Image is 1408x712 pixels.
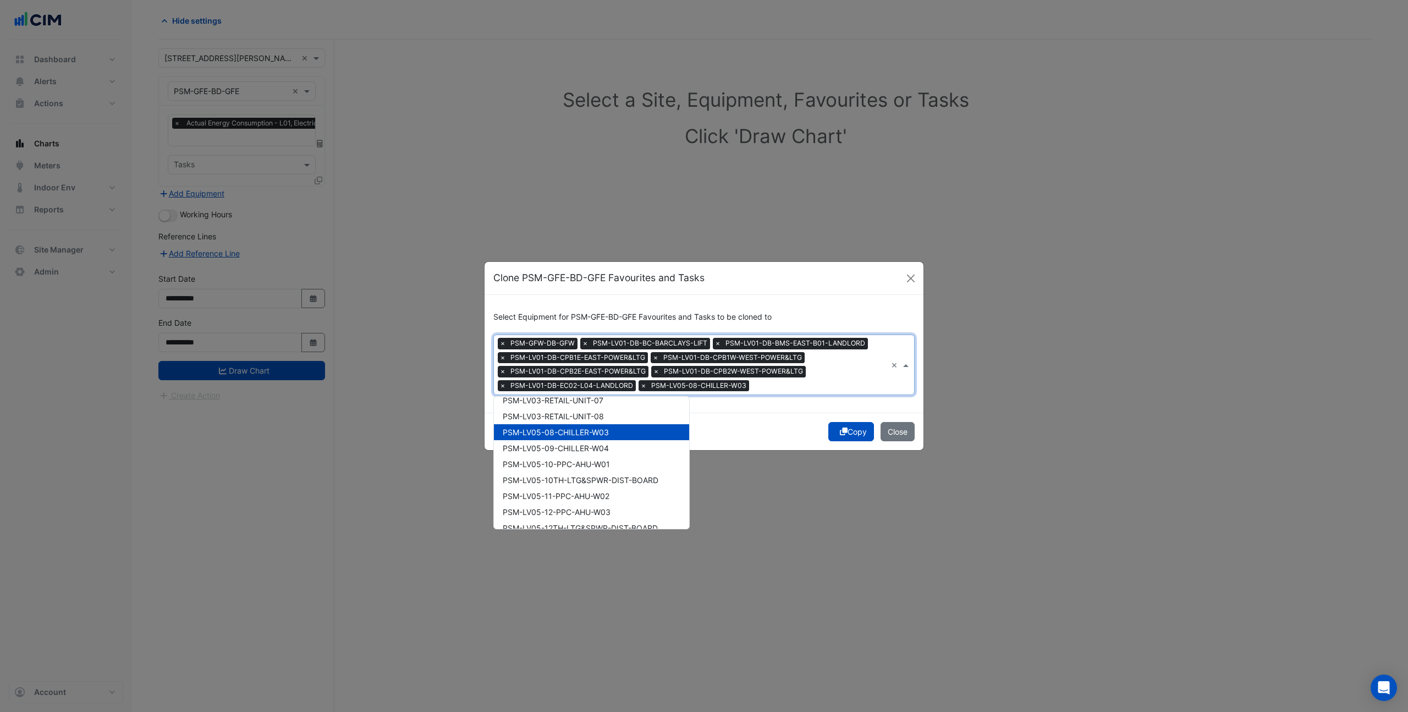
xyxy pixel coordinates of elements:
span: PSM-LV05-08-CHILLER-W03 [503,428,609,437]
span: × [498,352,508,363]
span: × [713,338,723,349]
span: PSM-LV05-11-PPC-AHU-W02 [503,491,609,501]
button: Close [903,270,919,287]
span: PSM-LV05-12TH-LTG&SPWR-DIST-BOARD [503,523,658,533]
div: Open Intercom Messenger [1371,675,1397,701]
span: × [651,352,661,363]
span: × [651,366,661,377]
button: Close [881,422,915,441]
span: PSM-LV01-DB-EC02-L04-LANDLORD [508,380,636,391]
span: × [580,338,590,349]
span: × [498,380,508,391]
span: PSM-LV05-10-PPC-AHU-W01 [503,459,610,469]
span: PSM-LV01-DB-BC-BARCLAYS-LIFT [590,338,710,349]
span: PSM-LV05-08-CHILLER-W03 [648,380,749,391]
span: PSM-LV01-DB-CPB1W-WEST-POWER&LTG [661,352,805,363]
span: × [498,366,508,377]
span: PSM-GFW-DB-GFW [508,338,577,349]
span: × [639,380,648,391]
span: PSM-LV01-DB-CPB1E-EAST-POWER&LTG [508,352,648,363]
span: PSM-LV01-DB-CPB2E-EAST-POWER&LTG [508,366,648,377]
span: PSM-LV05-12-PPC-AHU-W03 [503,507,610,517]
span: PSM-LV05-10TH-LTG&SPWR-DIST-BOARD [503,475,658,485]
h6: Select Equipment for PSM-GFE-BD-GFE Favourites and Tasks to be cloned to [493,313,915,322]
span: PSM-LV03-RETAIL-UNIT-07 [503,396,603,405]
span: PSM-LV03-RETAIL-UNIT-08 [503,412,604,421]
span: × [498,338,508,349]
div: Options List [494,397,689,529]
span: PSM-LV05-09-CHILLER-W04 [503,443,609,453]
button: Copy [828,422,874,441]
h5: Clone PSM-GFE-BD-GFE Favourites and Tasks [493,271,705,285]
span: PSM-LV01-DB-CPB2W-WEST-POWER&LTG [661,366,806,377]
span: PSM-LV01-DB-BMS-EAST-B01-LANDLORD [723,338,868,349]
span: Clear [891,359,900,371]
